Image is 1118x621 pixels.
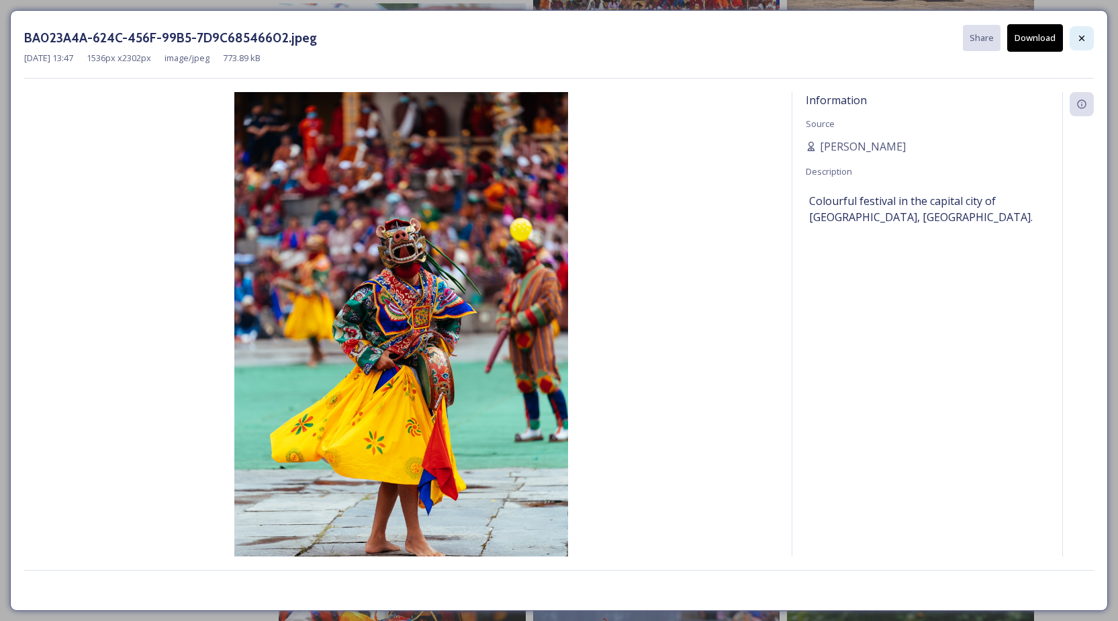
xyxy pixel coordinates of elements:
[87,52,151,65] span: 1536 px x 2302 px
[223,52,261,65] span: 773.89 kB
[24,28,317,48] h3: BA023A4A-624C-456F-99B5-7D9C68546602.jpeg
[809,193,1045,225] span: Colourful festival in the capital city of [GEOGRAPHIC_DATA], [GEOGRAPHIC_DATA].
[24,52,73,65] span: [DATE] 13:47
[806,93,867,108] span: Information
[820,138,906,155] span: [PERSON_NAME]
[806,165,852,177] span: Description
[165,52,209,65] span: image/jpeg
[1007,24,1063,52] button: Download
[963,25,1000,51] button: Share
[806,118,835,130] span: Source
[24,92,778,592] img: BA023A4A-624C-456F-99B5-7D9C68546602.jpeg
